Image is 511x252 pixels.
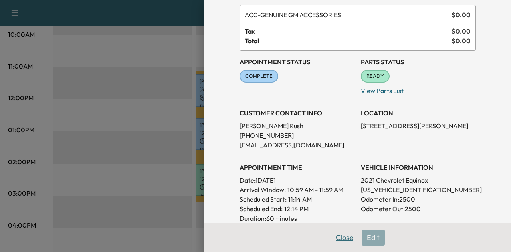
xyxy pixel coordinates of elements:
[240,163,355,172] h3: APPOINTMENT TIME
[240,194,287,204] p: Scheduled Start:
[240,57,355,67] h3: Appointment Status
[240,108,355,118] h3: CUSTOMER CONTACT INFO
[240,175,355,185] p: Date: [DATE]
[240,121,355,131] p: [PERSON_NAME] Rush
[331,230,358,246] button: Close
[240,72,277,80] span: COMPLETE
[240,131,355,140] p: [PHONE_NUMBER]
[284,204,309,214] p: 12:14 PM
[361,185,476,194] p: [US_VEHICLE_IDENTIFICATION_NUMBER]
[361,121,476,131] p: [STREET_ADDRESS][PERSON_NAME]
[240,214,355,223] p: Duration: 60 minutes
[362,72,389,80] span: READY
[288,194,312,204] p: 11:14 AM
[245,36,452,46] span: Total
[361,108,476,118] h3: LOCATION
[452,26,471,36] span: $ 0.00
[361,194,476,204] p: Odometer In: 2500
[361,175,476,185] p: 2021 Chevrolet Equinox
[240,140,355,150] p: [EMAIL_ADDRESS][DOMAIN_NAME]
[361,57,476,67] h3: Parts Status
[245,26,452,36] span: Tax
[452,36,471,46] span: $ 0.00
[361,163,476,172] h3: VEHICLE INFORMATION
[361,204,476,214] p: Odometer Out: 2500
[245,10,448,20] span: GENUINE GM ACCESSORIES
[287,185,343,194] span: 10:59 AM - 11:59 AM
[452,10,471,20] span: $ 0.00
[361,83,476,95] p: View Parts List
[240,204,283,214] p: Scheduled End:
[240,185,355,194] p: Arrival Window:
